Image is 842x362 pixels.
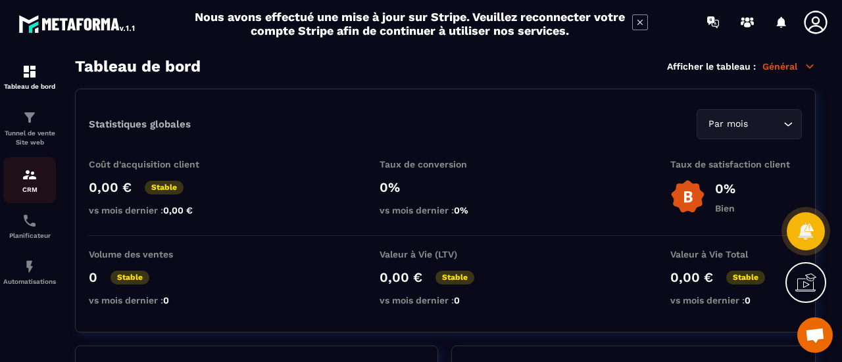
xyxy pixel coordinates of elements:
[89,205,220,215] p: vs mois dernier :
[3,129,56,147] p: Tunnel de vente Site web
[22,64,37,79] img: formation
[435,271,474,284] p: Stable
[111,271,149,284] p: Stable
[3,54,56,100] a: formationformationTableau de bord
[89,159,220,170] p: Coût d'acquisition client
[3,100,56,157] a: formationformationTunnel de vente Site web
[380,159,511,170] p: Taux de conversion
[89,179,132,195] p: 0,00 €
[22,259,37,275] img: automations
[380,249,511,260] p: Valeur à Vie (LTV)
[667,61,756,72] p: Afficher le tableau :
[89,295,220,305] p: vs mois dernier :
[22,110,37,125] img: formation
[797,317,833,353] a: Ouvrir le chat
[705,117,751,131] span: Par mois
[380,295,511,305] p: vs mois dernier :
[75,57,201,76] h3: Tableau de bord
[3,186,56,193] p: CRM
[762,60,816,72] p: Général
[670,179,705,214] img: b-badge-o.b3b20ee6.svg
[3,157,56,203] a: formationformationCRM
[18,12,137,35] img: logo
[3,83,56,90] p: Tableau de bord
[145,181,184,194] p: Stable
[194,10,626,37] h2: Nous avons effectué une mise à jour sur Stripe. Veuillez reconnecter votre compte Stripe afin de ...
[380,269,422,285] p: 0,00 €
[3,232,56,239] p: Planificateur
[163,205,193,215] span: 0,00 €
[715,203,735,214] p: Bien
[22,213,37,229] img: scheduler
[670,269,713,285] p: 0,00 €
[670,295,802,305] p: vs mois dernier :
[3,278,56,285] p: Automatisations
[89,249,220,260] p: Volume des ventes
[89,269,97,285] p: 0
[22,167,37,183] img: formation
[3,249,56,295] a: automationsautomationsAutomatisations
[751,117,780,131] input: Search for option
[89,118,191,130] p: Statistiques globales
[380,179,511,195] p: 0%
[670,249,802,260] p: Valeur à Vie Total
[745,295,751,305] span: 0
[380,205,511,215] p: vs mois dernier :
[163,295,169,305] span: 0
[454,205,468,215] span: 0%
[715,181,735,196] p: 0%
[697,109,802,139] div: Search for option
[726,271,765,284] p: Stable
[454,295,460,305] span: 0
[3,203,56,249] a: schedulerschedulerPlanificateur
[670,159,802,170] p: Taux de satisfaction client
